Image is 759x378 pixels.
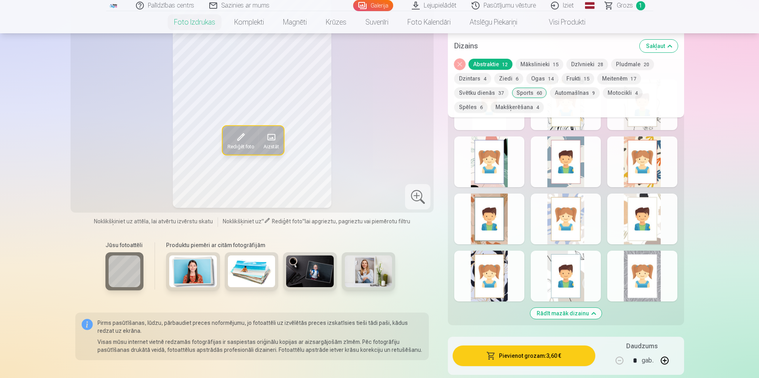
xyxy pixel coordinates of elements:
span: 9 [592,90,595,96]
span: 6 [480,105,483,110]
button: Frukti15 [562,73,594,84]
span: 20 [644,62,649,67]
button: Makšķerēšana4 [491,102,544,113]
a: Suvenīri [356,11,398,33]
span: 4 [484,76,486,82]
h5: Daudzums [626,342,658,351]
button: Svētku dienās37 [454,87,509,98]
button: Sports60 [512,87,547,98]
button: Sakļaut [640,40,678,52]
span: 17 [631,76,636,82]
span: 4 [635,90,638,96]
span: 28 [598,62,603,67]
p: Visas mūsu internet vietnē redzamās fotogrāfijas ir saspiestas oriģinālu kopijas ar aizsargājošām... [98,338,423,354]
a: Komplekti [225,11,273,33]
span: " [302,218,305,224]
span: Grozs [617,1,633,10]
h6: Produktu piemēri ar citām fotogrāfijām [163,241,398,249]
img: /fa1 [109,3,118,8]
button: Motocikli4 [603,87,642,98]
span: 37 [498,90,504,96]
span: Aizstāt [263,144,279,150]
span: Rediģēt foto [227,144,254,150]
button: Dzīvnieki28 [566,59,608,70]
button: Rādīt mazāk dizainu [530,308,602,319]
button: Pievienot grozam:3,60 € [453,345,595,366]
button: Aizstāt [258,126,283,155]
span: Noklikšķiniet uz [223,218,262,224]
p: Pirms pasūtīšanas, lūdzu, pārbaudiet preces noformējumu, jo fotoattēli uz izvēlētās preces izskat... [98,319,423,335]
a: Foto kalendāri [398,11,460,33]
span: " [262,218,264,224]
span: 12 [502,62,508,67]
a: Krūzes [316,11,356,33]
span: Rediģēt foto [272,218,302,224]
h6: Jūsu fotoattēli [105,241,143,249]
button: Abstraktie12 [468,59,512,70]
span: 60 [537,90,542,96]
button: Meitenēm17 [597,73,641,84]
button: Dzintars4 [454,73,491,84]
div: gab. [642,351,654,370]
button: Spēles6 [454,102,488,113]
span: Noklikšķiniet uz attēla, lai atvērtu izvērstu skatu [94,217,213,225]
h5: Dizains [454,40,633,52]
a: Foto izdrukas [164,11,225,33]
a: Magnēti [273,11,316,33]
span: 15 [584,76,589,82]
button: Pludmale20 [611,59,654,70]
button: Ogas14 [526,73,558,84]
span: 15 [553,62,558,67]
a: Atslēgu piekariņi [460,11,527,33]
a: Visi produkti [527,11,595,33]
button: Rediģēt foto [222,126,258,155]
span: 4 [536,105,539,110]
span: 6 [516,76,518,82]
button: Ziedi6 [494,73,523,84]
button: Mākslinieki15 [516,59,563,70]
span: lai apgrieztu, pagrieztu vai piemērotu filtru [305,218,410,224]
span: 1 [636,1,645,10]
button: Automašīnas9 [550,87,600,98]
span: 14 [548,76,554,82]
